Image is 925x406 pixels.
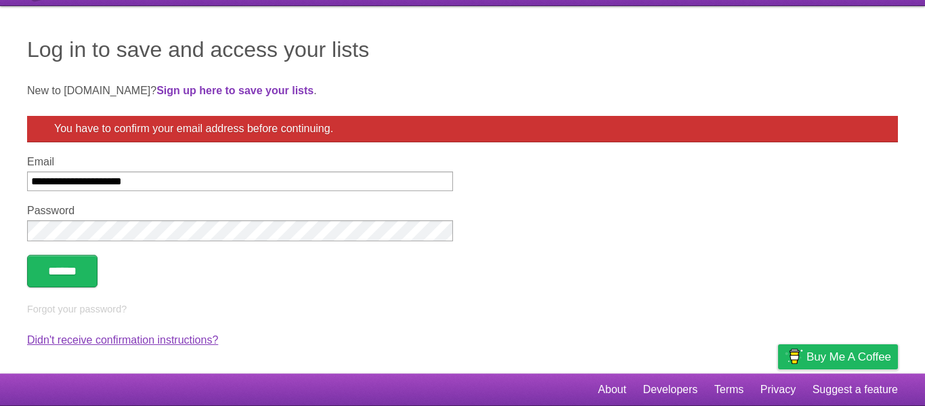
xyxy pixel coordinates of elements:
[785,345,803,368] img: Buy me a coffee
[27,116,898,142] div: You have to confirm your email address before continuing.
[27,33,898,66] h1: Log in to save and access your lists
[156,85,314,96] a: Sign up here to save your lists
[714,377,744,403] a: Terms
[27,156,453,168] label: Email
[760,377,796,403] a: Privacy
[27,334,218,346] a: Didn't receive confirmation instructions?
[598,377,626,403] a: About
[27,304,127,314] a: Forgot your password?
[813,377,898,403] a: Suggest a feature
[27,205,453,217] label: Password
[806,345,891,369] span: Buy me a coffee
[778,344,898,369] a: Buy me a coffee
[643,377,697,403] a: Developers
[27,83,898,99] p: New to [DOMAIN_NAME]? .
